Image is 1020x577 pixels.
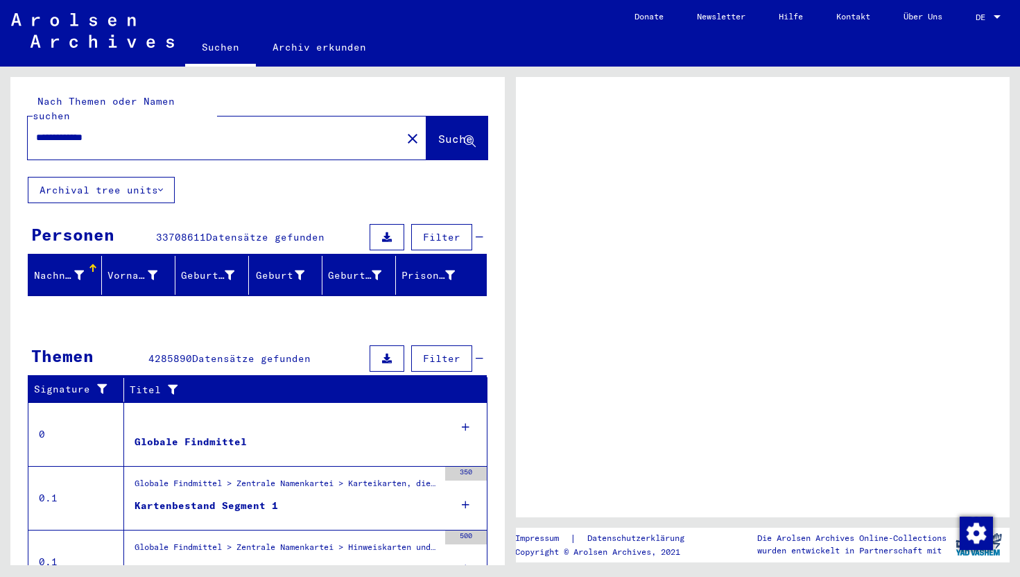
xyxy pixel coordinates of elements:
div: Titel [130,379,474,401]
div: Vorname [107,268,157,283]
div: Prisoner # [401,264,472,286]
span: DE [976,12,991,22]
p: Copyright © Arolsen Archives, 2021 [515,546,701,558]
div: Themen [31,343,94,368]
p: Die Arolsen Archives Online-Collections [757,532,946,544]
div: Titel [130,383,460,397]
button: Filter [411,224,472,250]
mat-header-cell: Nachname [28,256,102,295]
span: Datensätze gefunden [192,352,311,365]
div: Nachname [34,264,101,286]
mat-icon: close [404,130,421,147]
img: Zustimmung ändern [960,517,993,550]
mat-header-cell: Prisoner # [396,256,485,295]
mat-label: Nach Themen oder Namen suchen [33,95,175,122]
span: Filter [423,231,460,243]
div: Signature [34,382,113,397]
mat-header-cell: Geburtsname [175,256,249,295]
a: Impressum [515,531,570,546]
img: Arolsen_neg.svg [11,13,174,48]
a: Archiv erkunden [256,31,383,64]
div: 350 [445,467,487,481]
a: Datenschutzerklärung [576,531,701,546]
div: Nachname [34,268,84,283]
button: Filter [411,345,472,372]
div: Geburt‏ [254,268,304,283]
a: Suchen [185,31,256,67]
div: Geburtsname [181,268,234,283]
span: Suche [438,132,473,146]
div: Personen [31,222,114,247]
div: 500 [445,531,487,544]
td: 0.1 [28,466,124,530]
div: Kartenbestand Segment 1 [135,499,278,513]
div: | [515,531,701,546]
button: Archival tree units [28,177,175,203]
mat-header-cell: Vorname [102,256,175,295]
button: Suche [426,117,487,160]
div: Globale Findmittel > Zentrale Namenkartei > Hinweiskarten und Originale, die in T/D-Fällen aufgef... [135,541,438,560]
span: Filter [423,352,460,365]
button: Clear [399,124,426,152]
mat-header-cell: Geburt‏ [249,256,322,295]
mat-header-cell: Geburtsdatum [322,256,396,295]
div: Prisoner # [401,268,455,283]
div: Kartenbestand Segment 1 [135,562,278,577]
div: Vorname [107,264,175,286]
div: Signature [34,379,127,401]
div: Geburtsdatum [328,264,399,286]
div: Geburtsdatum [328,268,381,283]
span: Datensätze gefunden [206,231,325,243]
div: Globale Findmittel > Zentrale Namenkartei > Karteikarten, die im Rahmen der sequentiellen Massend... [135,477,438,497]
div: Globale Findmittel [135,435,247,449]
span: 33708611 [156,231,206,243]
span: 4285890 [148,352,192,365]
td: 0 [28,402,124,466]
p: wurden entwickelt in Partnerschaft mit [757,544,946,557]
div: Geburt‏ [254,264,322,286]
div: Geburtsname [181,264,252,286]
img: yv_logo.png [953,527,1005,562]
